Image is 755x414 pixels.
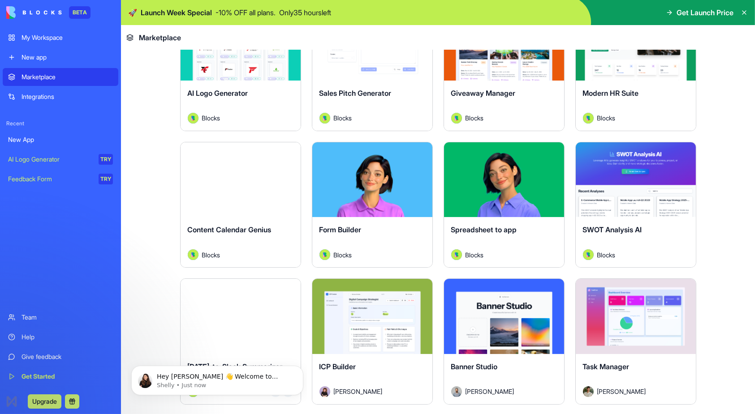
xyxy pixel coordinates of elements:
[319,89,392,98] span: Sales Pitch Generator
[451,386,462,397] img: Avatar
[3,308,118,326] a: Team
[312,278,433,405] a: ICP BuilderAvatar[PERSON_NAME]
[180,142,301,268] a: Content Calendar GeniusAvatarBlocks
[22,53,113,62] div: New app
[6,6,62,19] img: logo
[128,7,137,18] span: 🚀
[597,250,616,260] span: Blocks
[141,7,212,18] span: Launch Week Special
[583,113,594,124] img: Avatar
[279,7,331,18] p: Only 35 hours left
[28,397,61,405] a: Upgrade
[334,113,352,123] span: Blocks
[22,92,113,101] div: Integrations
[188,225,272,234] span: Content Calendar Genius
[451,249,462,260] img: Avatar
[466,113,484,123] span: Blocks
[22,73,113,81] div: Marketplace
[444,5,565,131] a: Giveaway ManagerAvatarBlocks
[451,362,498,371] span: Banner Studio
[99,174,113,184] div: TRY
[180,5,301,131] a: AI Logo GeneratorAvatarBlocks
[4,394,19,409] img: ACg8ocLbhAIHv1xLPCDEwHj5CsuPhQexQ6Ucb6J0L17Hz-L2JXVH6To=s96-c
[575,5,696,131] a: Modern HR SuiteAvatarBlocks
[334,387,383,396] span: [PERSON_NAME]
[583,249,594,260] img: Avatar
[444,142,565,268] a: Spreadsheet to appAvatarBlocks
[466,250,484,260] span: Blocks
[319,113,330,124] img: Avatar
[216,7,276,18] p: - 10 % OFF all plans.
[128,347,307,410] iframe: Intercom notifications message
[8,175,92,184] div: Feedback Form
[69,6,91,19] div: BETA
[22,372,113,381] div: Get Started
[3,68,118,86] a: Marketplace
[319,386,330,397] img: Avatar
[22,313,113,322] div: Team
[8,155,92,164] div: AI Logo Generator
[3,48,118,66] a: New app
[22,33,113,42] div: My Workspace
[583,225,642,234] span: SWOT Analysis AI
[334,250,352,260] span: Blocks
[6,6,91,19] a: BETA
[583,362,630,371] span: Task Manager
[597,387,646,396] span: [PERSON_NAME]
[202,250,220,260] span: Blocks
[583,89,639,98] span: Modern HR Suite
[319,249,330,260] img: Avatar
[575,142,696,268] a: SWOT Analysis AIAvatarBlocks
[28,394,61,409] button: Upgrade
[319,225,362,234] span: Form Builder
[22,352,113,361] div: Give feedback
[180,278,301,405] a: [DATE]-to-Slack SummarizerAvatarBlocks
[3,120,118,127] span: Recent
[597,113,616,123] span: Blocks
[451,225,517,234] span: Spreadsheet to app
[188,89,248,98] span: AI Logo Generator
[451,113,462,124] img: Avatar
[583,386,594,397] img: Avatar
[188,113,198,124] img: Avatar
[312,142,433,268] a: Form BuilderAvatarBlocks
[677,7,733,18] span: Get Launch Price
[188,249,198,260] img: Avatar
[99,154,113,165] div: TRY
[312,5,433,131] a: Sales Pitch GeneratorAvatarBlocks
[3,170,118,188] a: Feedback FormTRY
[3,367,118,385] a: Get Started
[8,135,113,144] div: New App
[3,348,118,366] a: Give feedback
[22,333,113,341] div: Help
[202,113,220,123] span: Blocks
[3,328,118,346] a: Help
[444,278,565,405] a: Banner StudioAvatar[PERSON_NAME]
[319,362,356,371] span: ICP Builder
[466,387,514,396] span: [PERSON_NAME]
[3,131,118,149] a: New App
[3,29,118,47] a: My Workspace
[575,278,696,405] a: Task ManagerAvatar[PERSON_NAME]
[139,32,181,43] span: Marketplace
[451,89,516,98] span: Giveaway Manager
[3,150,118,168] a: AI Logo GeneratorTRY
[3,88,118,106] a: Integrations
